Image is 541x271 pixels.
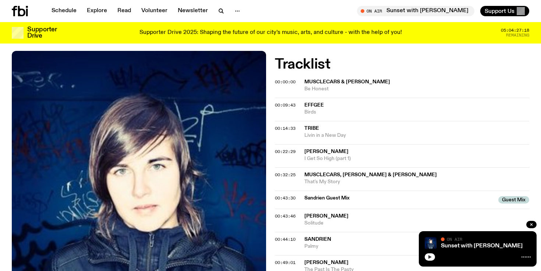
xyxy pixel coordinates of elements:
[82,6,112,16] a: Explore
[304,220,529,227] span: Solitude
[304,155,529,162] span: I Get So High (part 1)
[304,126,319,131] span: Tribe
[275,102,296,108] span: 00:09:43
[275,79,296,85] span: 00:00:00
[173,6,212,16] a: Newsletter
[304,195,494,202] span: Sandrien Guest Mix
[501,28,529,32] span: 05:04:27:18
[27,27,57,39] h3: Supporter Drive
[304,109,529,116] span: Birds
[447,237,462,242] span: On Air
[304,260,349,265] span: [PERSON_NAME]
[304,79,390,84] span: Musclecars & [PERSON_NAME]
[304,149,349,154] span: [PERSON_NAME]
[304,86,529,93] span: Be Honest
[304,237,331,242] span: Sandrien
[304,132,529,139] span: Livin in a New Day
[304,243,529,250] span: Palmy
[275,172,296,178] span: 00:32:25
[304,103,324,108] span: effgee
[485,8,515,14] span: Support Us
[137,6,172,16] a: Volunteer
[275,213,296,219] span: 00:43:46
[304,178,529,185] span: That's My Story
[275,236,296,242] span: 00:44:10
[304,213,349,219] span: [PERSON_NAME]
[498,196,529,204] span: Guest Mix
[113,6,135,16] a: Read
[275,149,296,154] span: 00:22:29
[480,6,529,16] button: Support Us
[139,29,402,36] p: Supporter Drive 2025: Shaping the future of our city’s music, arts, and culture - with the help o...
[304,172,437,177] span: Musclecars, [PERSON_NAME] & [PERSON_NAME]
[47,6,81,16] a: Schedule
[357,6,474,16] button: On AirSunset with [PERSON_NAME]
[275,195,296,201] span: 00:43:30
[441,243,523,249] a: Sunset with [PERSON_NAME]
[275,58,529,71] h2: Tracklist
[275,125,296,131] span: 00:14:33
[506,33,529,37] span: Remaining
[275,260,296,265] span: 00:49:01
